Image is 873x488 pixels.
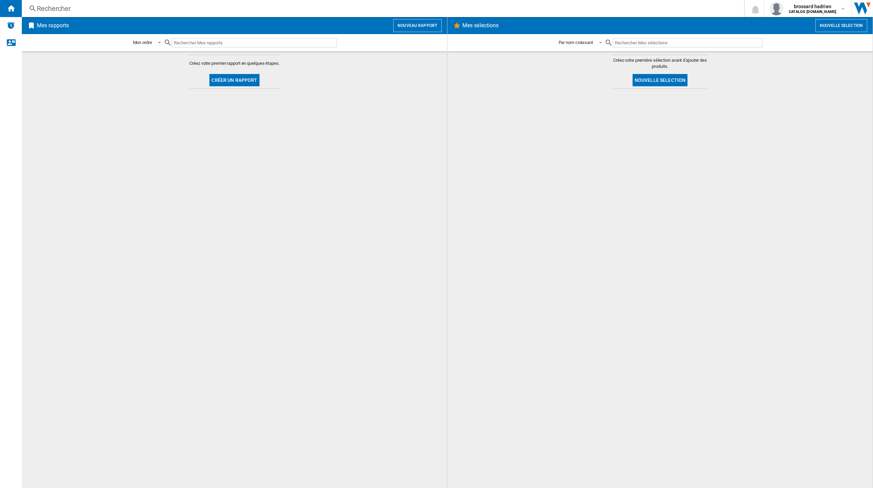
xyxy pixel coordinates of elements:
button: Créer un rapport [209,74,259,86]
img: profile.jpg [770,2,783,15]
button: Nouvelle selection [633,74,688,86]
div: Mon ordre [133,40,152,45]
input: Rechercher Mes rapports [172,38,337,47]
b: CATALOG [DOMAIN_NAME] [789,10,836,14]
h2: Mes sélections [461,19,500,32]
button: Nouveau rapport [393,19,442,32]
button: Nouvelle selection [815,19,867,32]
input: Rechercher Mes sélections [613,38,763,47]
span: brossard hadrien [789,3,836,10]
h2: Mes rapports [35,19,70,32]
div: Par nom croissant [559,40,593,45]
img: alerts-logo.svg [7,21,15,29]
span: Créez votre première sélection avant d'ajouter des produits. [612,57,708,70]
span: Créez votre premier rapport en quelques étapes. [189,60,279,66]
div: Rechercher [37,4,726,13]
